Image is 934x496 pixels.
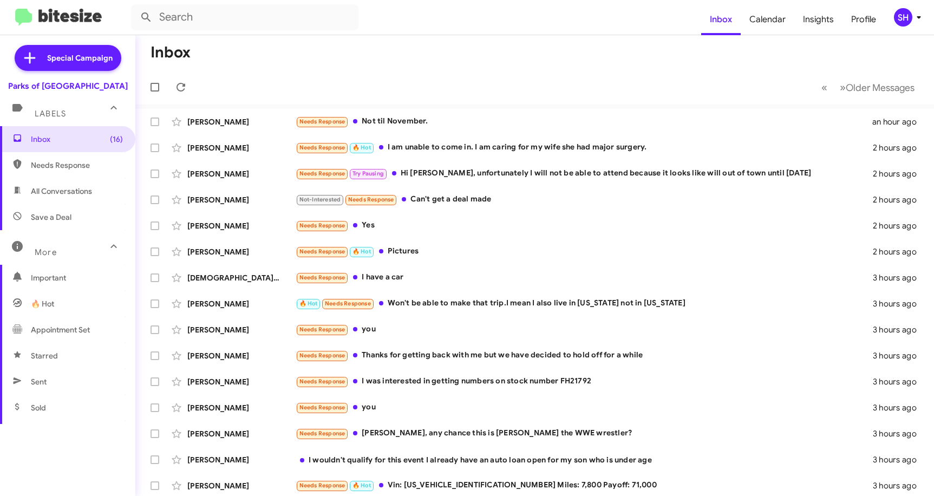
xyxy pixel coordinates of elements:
[873,428,925,439] div: 3 hours ago
[873,142,925,153] div: 2 hours ago
[296,323,873,336] div: you
[110,134,123,145] span: (16)
[187,116,296,127] div: [PERSON_NAME]
[873,376,925,387] div: 3 hours ago
[352,144,371,151] span: 🔥 Hot
[187,298,296,309] div: [PERSON_NAME]
[31,350,58,361] span: Starred
[31,376,47,387] span: Sent
[352,248,371,255] span: 🔥 Hot
[299,404,345,411] span: Needs Response
[131,4,358,30] input: Search
[299,300,318,307] span: 🔥 Hot
[35,247,57,257] span: More
[15,45,121,71] a: Special Campaign
[296,349,873,362] div: Thanks for getting back with me but we have decided to hold off for a while
[815,76,834,99] button: Previous
[31,324,90,335] span: Appointment Set
[815,76,921,99] nav: Page navigation example
[299,352,345,359] span: Needs Response
[741,4,794,35] a: Calendar
[187,168,296,179] div: [PERSON_NAME]
[348,196,394,203] span: Needs Response
[296,115,872,128] div: Not til November.
[47,53,113,63] span: Special Campaign
[846,82,915,94] span: Older Messages
[872,116,925,127] div: an hour ago
[873,246,925,257] div: 2 hours ago
[35,109,66,119] span: Labels
[873,168,925,179] div: 2 hours ago
[299,326,345,333] span: Needs Response
[873,220,925,231] div: 2 hours ago
[873,480,925,491] div: 3 hours ago
[296,427,873,440] div: [PERSON_NAME], any chance this is [PERSON_NAME] the WWE wrestler?
[873,324,925,335] div: 3 hours ago
[187,454,296,465] div: [PERSON_NAME]
[296,454,873,465] div: I wouldn't qualify for this event I already have an auto loan open for my son who is under age
[299,144,345,151] span: Needs Response
[325,300,371,307] span: Needs Response
[187,350,296,361] div: [PERSON_NAME]
[8,81,128,92] div: Parks of [GEOGRAPHIC_DATA]
[296,141,873,154] div: I am unable to come in. I am caring for my wife she had major surgery.
[794,4,842,35] a: Insights
[187,324,296,335] div: [PERSON_NAME]
[299,222,345,229] span: Needs Response
[187,428,296,439] div: [PERSON_NAME]
[840,81,846,94] span: »
[31,272,123,283] span: Important
[833,76,921,99] button: Next
[296,219,873,232] div: Yes
[873,402,925,413] div: 3 hours ago
[296,193,873,206] div: Can't get a deal made
[894,8,912,27] div: SH
[842,4,885,35] a: Profile
[187,480,296,491] div: [PERSON_NAME]
[31,186,92,197] span: All Conversations
[187,142,296,153] div: [PERSON_NAME]
[296,167,873,180] div: Hi [PERSON_NAME], unfortunately I will not be able to attend because it looks like will out of to...
[187,194,296,205] div: [PERSON_NAME]
[821,81,827,94] span: «
[885,8,922,27] button: SH
[299,118,345,125] span: Needs Response
[296,297,873,310] div: Won't be able to make that trip.I mean I also live in [US_STATE] not in [US_STATE]
[296,245,873,258] div: Pictures
[31,212,71,223] span: Save a Deal
[299,378,345,385] span: Needs Response
[701,4,741,35] a: Inbox
[299,274,345,281] span: Needs Response
[352,170,384,177] span: Try Pausing
[299,248,345,255] span: Needs Response
[187,246,296,257] div: [PERSON_NAME]
[299,170,345,177] span: Needs Response
[352,482,371,489] span: 🔥 Hot
[187,402,296,413] div: [PERSON_NAME]
[187,272,296,283] div: [DEMOGRAPHIC_DATA] [PERSON_NAME]
[873,272,925,283] div: 3 hours ago
[296,401,873,414] div: you
[299,430,345,437] span: Needs Response
[296,271,873,284] div: I have a car
[187,220,296,231] div: [PERSON_NAME]
[299,196,341,203] span: Not-Interested
[31,402,46,413] span: Sold
[296,375,873,388] div: I was interested in getting numbers on stock number FH21792
[296,479,873,492] div: Vin: [US_VEHICLE_IDENTIFICATION_NUMBER] Miles: 7,800 Payoff: 71,000
[31,298,54,309] span: 🔥 Hot
[873,454,925,465] div: 3 hours ago
[873,194,925,205] div: 2 hours ago
[873,350,925,361] div: 3 hours ago
[873,298,925,309] div: 3 hours ago
[151,44,191,61] h1: Inbox
[299,482,345,489] span: Needs Response
[187,376,296,387] div: [PERSON_NAME]
[31,160,123,171] span: Needs Response
[31,134,123,145] span: Inbox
